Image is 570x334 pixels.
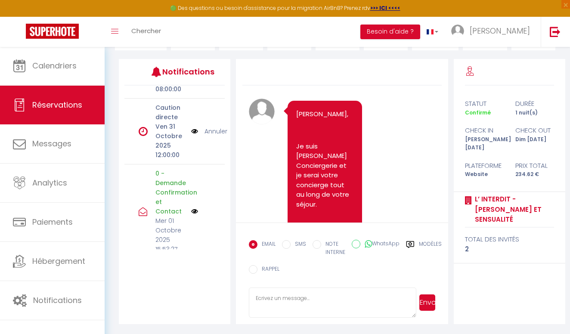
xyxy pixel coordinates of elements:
[459,99,510,109] div: statut
[509,161,560,171] div: Prix total
[125,17,167,47] a: Chercher
[465,244,554,254] div: 2
[32,138,71,149] span: Messages
[162,62,204,81] h3: Notifications
[32,60,77,71] span: Calendriers
[472,194,554,225] a: L’ Interdit - [PERSON_NAME] et Sensualité
[291,240,306,250] label: SMS
[296,142,353,210] p: Je suis [PERSON_NAME] Conciergerie et je serai votre concierge tout au long de votre séjour.
[191,127,198,136] img: NO IMAGE
[32,216,73,227] span: Paiements
[360,25,420,39] button: Besoin d'aide ?
[131,26,161,35] span: Chercher
[257,265,279,275] label: RAPPEL
[155,103,186,122] p: Caution directe
[249,99,275,124] img: avatar.png
[32,256,85,266] span: Hébergement
[296,109,353,119] p: [PERSON_NAME],
[451,25,464,37] img: ...
[509,136,560,152] div: Dim [DATE]
[459,161,510,171] div: Plateforme
[33,295,82,306] span: Notifications
[465,234,554,244] div: total des invités
[509,170,560,179] div: 234.62 €
[470,25,530,36] span: [PERSON_NAME]
[459,125,510,136] div: check in
[509,99,560,109] div: durée
[419,294,435,311] button: Envoyer
[155,216,186,254] p: Mer 01 Octobre 2025 15:53:27
[419,240,442,258] label: Modèles
[155,122,186,160] p: Ven 31 Octobre 2025 12:00:00
[370,4,400,12] a: >>> ICI <<<<
[459,136,510,152] div: [PERSON_NAME] [DATE]
[509,109,560,117] div: 1 nuit(s)
[257,240,276,250] label: EMAIL
[550,26,561,37] img: logout
[465,109,491,116] span: Confirmé
[204,127,227,136] a: Annuler
[321,240,345,257] label: NOTE INTERNE
[32,99,82,110] span: Réservations
[459,170,510,179] div: Website
[360,240,400,249] label: WhatsApp
[26,24,79,39] img: Super Booking
[509,125,560,136] div: check out
[445,17,541,47] a: ... [PERSON_NAME]
[155,169,186,216] p: 0 - Demande Confirmation et Contact
[191,208,198,215] img: NO IMAGE
[32,177,67,188] span: Analytics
